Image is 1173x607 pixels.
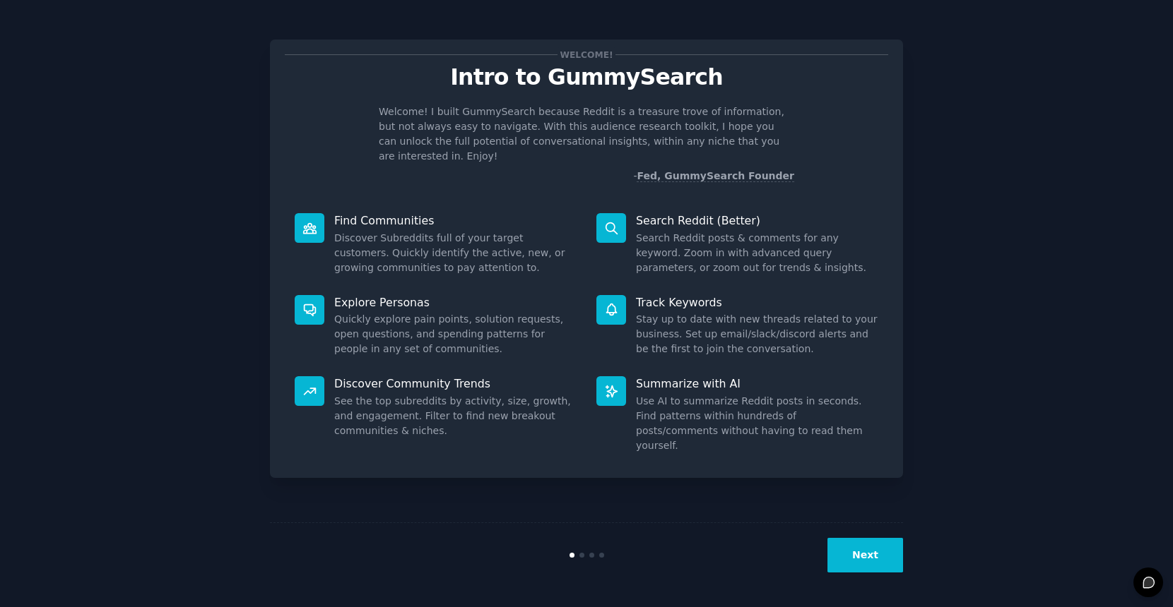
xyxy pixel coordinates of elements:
[636,295,878,310] p: Track Keywords
[379,104,794,164] p: Welcome! I built GummySearch because Reddit is a treasure trove of information, but not always ea...
[636,312,878,356] dd: Stay up to date with new threads related to your business. Set up email/slack/discord alerts and ...
[636,394,878,453] dd: Use AI to summarize Reddit posts in seconds. Find patterns within hundreds of posts/comments with...
[636,213,878,228] p: Search Reddit (Better)
[637,170,794,182] a: Fed, GummySearch Founder
[334,312,577,356] dd: Quickly explore pain points, solution requests, open questions, and spending patterns for people ...
[633,169,794,184] div: -
[334,213,577,228] p: Find Communities
[285,65,888,90] p: Intro to GummySearch
[558,47,615,62] span: Welcome!
[334,394,577,438] dd: See the top subreddits by activity, size, growth, and engagement. Filter to find new breakout com...
[827,538,903,572] button: Next
[636,376,878,391] p: Summarize with AI
[334,376,577,391] p: Discover Community Trends
[334,295,577,310] p: Explore Personas
[636,231,878,275] dd: Search Reddit posts & comments for any keyword. Zoom in with advanced query parameters, or zoom o...
[334,231,577,275] dd: Discover Subreddits full of your target customers. Quickly identify the active, new, or growing c...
